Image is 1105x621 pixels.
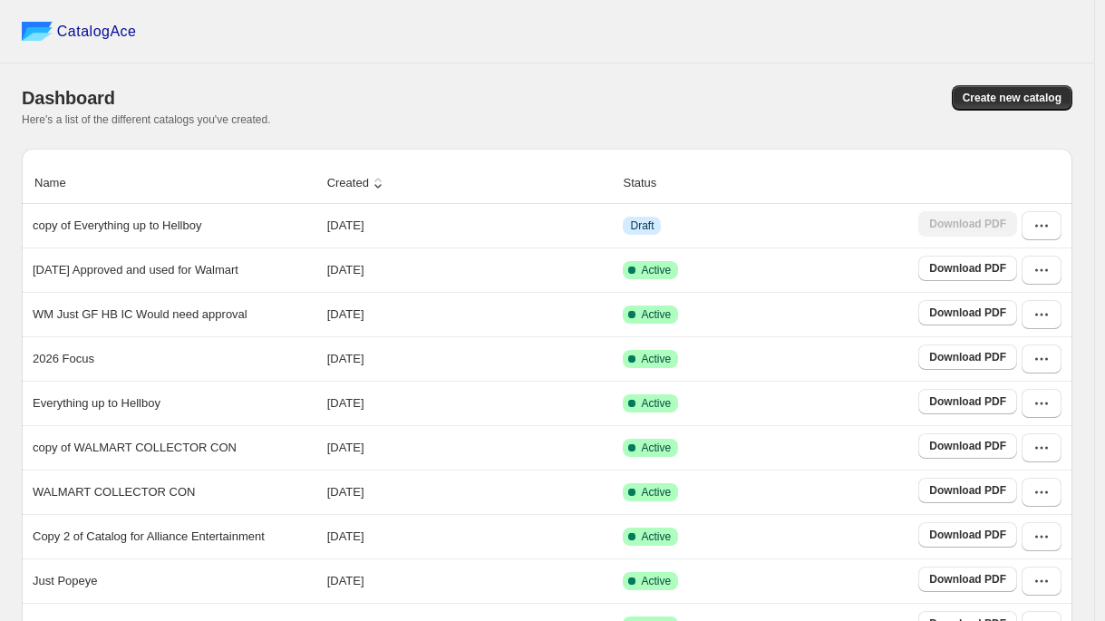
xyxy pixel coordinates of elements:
td: [DATE] [322,292,618,336]
span: Dashboard [22,88,115,108]
span: Active [641,574,671,588]
span: Download PDF [929,394,1006,409]
p: Just Popeye [33,572,98,590]
span: Create new catalog [963,91,1061,105]
p: [DATE] Approved and used for Walmart [33,261,238,279]
span: Draft [630,218,654,233]
span: Active [641,352,671,366]
button: Create new catalog [952,85,1072,111]
span: Download PDF [929,439,1006,453]
a: Download PDF [918,567,1017,592]
span: Download PDF [929,572,1006,587]
span: Active [641,307,671,322]
span: Download PDF [929,528,1006,542]
td: [DATE] [322,247,618,292]
td: [DATE] [322,381,618,425]
p: copy of Everything up to Hellboy [33,217,201,235]
span: Download PDF [929,261,1006,276]
a: Download PDF [918,300,1017,325]
p: copy of WALMART COLLECTOR CON [33,439,237,457]
td: [DATE] [322,425,618,470]
p: Everything up to Hellboy [33,394,160,412]
span: Download PDF [929,306,1006,320]
td: [DATE] [322,204,618,247]
span: Download PDF [929,350,1006,364]
a: Download PDF [918,256,1017,281]
a: Download PDF [918,433,1017,459]
td: [DATE] [322,558,618,603]
a: Download PDF [918,478,1017,503]
span: Active [641,529,671,544]
button: Status [620,166,677,200]
p: Copy 2 of Catalog for Alliance Entertainment [33,528,265,546]
td: [DATE] [322,336,618,381]
td: [DATE] [322,470,618,514]
a: Download PDF [918,389,1017,414]
button: Name [32,166,87,200]
span: Download PDF [929,483,1006,498]
span: Here's a list of the different catalogs you've created. [22,113,271,126]
p: WM Just GF HB IC Would need approval [33,306,247,324]
td: [DATE] [322,514,618,558]
span: Active [641,485,671,500]
a: Download PDF [918,344,1017,370]
a: Download PDF [918,522,1017,548]
button: Created [325,166,390,200]
span: Active [641,396,671,411]
span: CatalogAce [57,23,137,41]
img: catalog ace [22,22,53,41]
span: Active [641,263,671,277]
span: Active [641,441,671,455]
p: 2026 Focus [33,350,94,368]
p: WALMART COLLECTOR CON [33,483,195,501]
